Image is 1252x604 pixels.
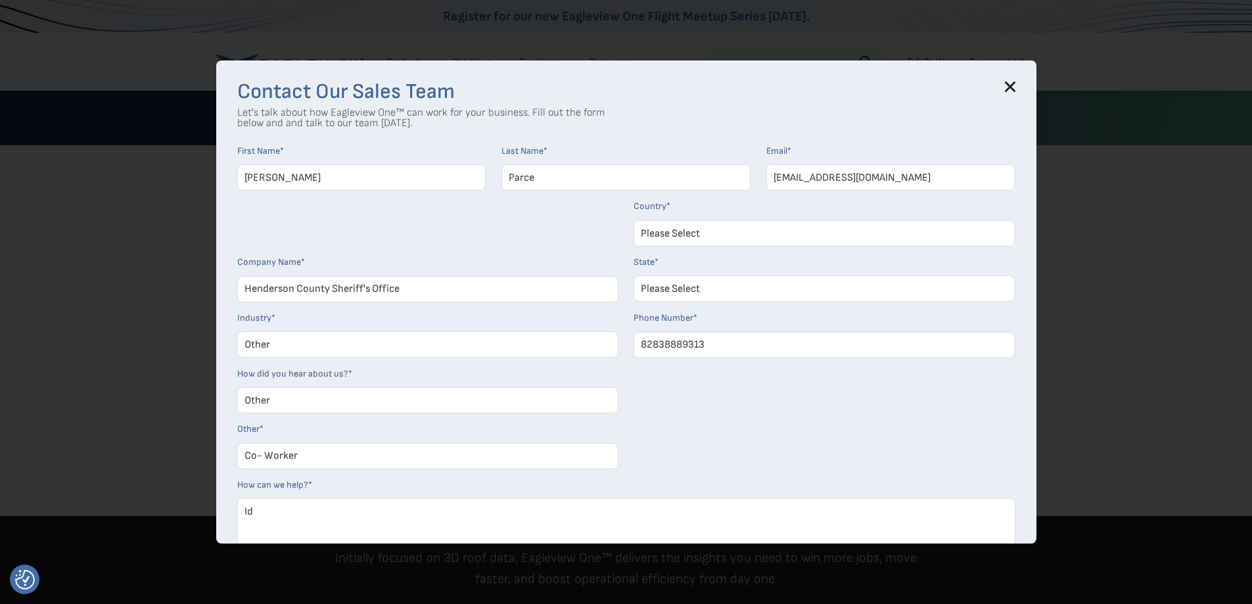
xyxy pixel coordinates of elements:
[237,312,271,323] span: Industry
[237,81,1015,103] h3: Contact Our Sales Team
[237,498,1015,551] textarea: Id
[634,312,693,323] span: Phone Number
[237,423,260,434] span: Other
[15,570,35,590] img: Revisit consent button
[237,256,301,267] span: Company Name
[237,368,348,379] span: How did you hear about us?
[237,145,280,156] span: First Name
[237,479,308,490] span: How can we help?
[237,108,605,129] p: Let's talk about how Eagleview One™ can work for your business. Fill out the form below and and t...
[634,200,666,212] span: Country
[15,570,35,590] button: Consent Preferences
[501,145,544,156] span: Last Name
[634,256,655,267] span: State
[766,145,787,156] span: Email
